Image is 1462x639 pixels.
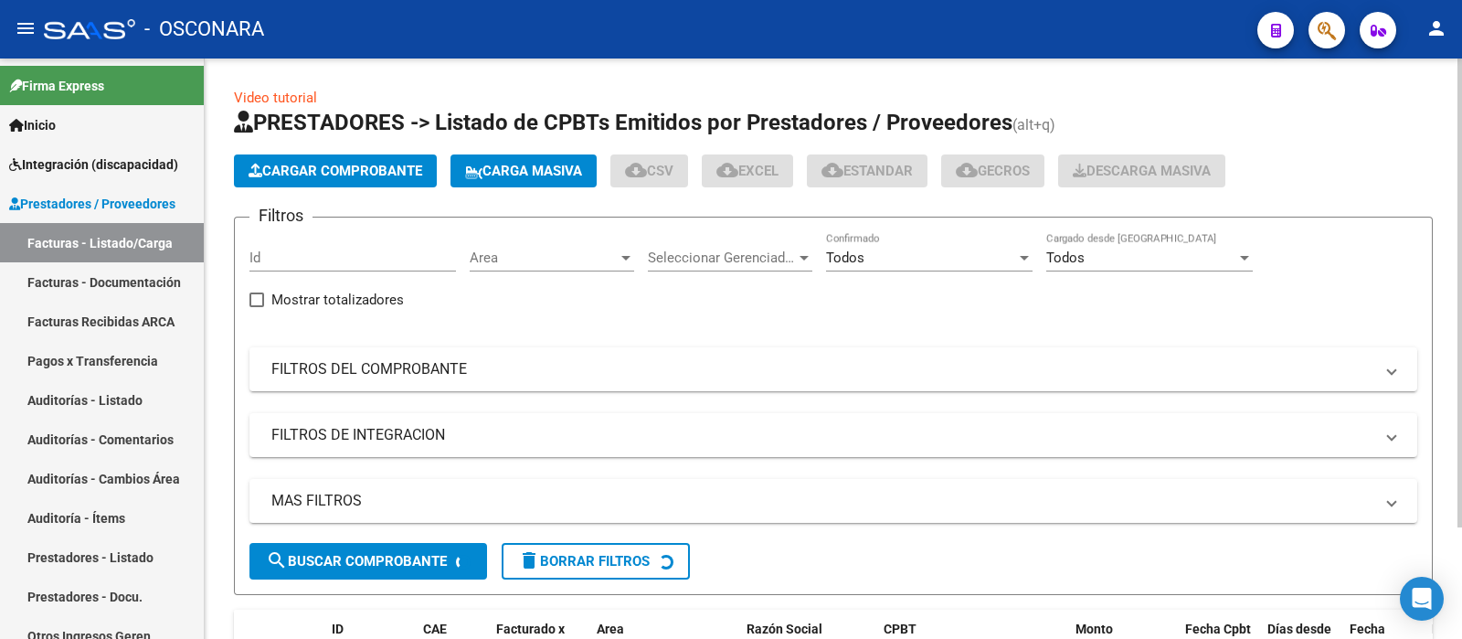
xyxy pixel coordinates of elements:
[1425,17,1447,39] mat-icon: person
[518,553,650,570] span: Borrar Filtros
[271,359,1373,379] mat-panel-title: FILTROS DEL COMPROBANTE
[956,163,1030,179] span: Gecros
[271,491,1373,511] mat-panel-title: MAS FILTROS
[625,163,673,179] span: CSV
[249,413,1417,457] mat-expansion-panel-header: FILTROS DE INTEGRACION
[502,543,690,580] button: Borrar Filtros
[332,622,344,636] span: ID
[884,622,916,636] span: CPBT
[234,154,437,187] button: Cargar Comprobante
[15,17,37,39] mat-icon: menu
[625,159,647,181] mat-icon: cloud_download
[1046,250,1085,266] span: Todos
[249,479,1417,523] mat-expansion-panel-header: MAS FILTROS
[470,250,618,266] span: Area
[597,622,624,636] span: Area
[234,110,1012,135] span: PRESTADORES -> Listado de CPBTs Emitidos por Prestadores / Proveedores
[271,289,404,311] span: Mostrar totalizadores
[9,194,175,214] span: Prestadores / Proveedores
[956,159,978,181] mat-icon: cloud_download
[1400,577,1444,621] div: Open Intercom Messenger
[249,163,422,179] span: Cargar Comprobante
[1185,622,1251,636] span: Fecha Cpbt
[821,163,913,179] span: Estandar
[716,159,738,181] mat-icon: cloud_download
[234,90,317,106] a: Video tutorial
[249,347,1417,391] mat-expansion-panel-header: FILTROS DEL COMPROBANTE
[1075,622,1113,636] span: Monto
[1073,163,1211,179] span: Descarga Masiva
[821,159,843,181] mat-icon: cloud_download
[826,250,864,266] span: Todos
[716,163,779,179] span: EXCEL
[747,622,822,636] span: Razón Social
[423,622,447,636] span: CAE
[941,154,1044,187] button: Gecros
[702,154,793,187] button: EXCEL
[610,154,688,187] button: CSV
[9,76,104,96] span: Firma Express
[450,154,597,187] button: Carga Masiva
[266,549,288,571] mat-icon: search
[9,115,56,135] span: Inicio
[1058,154,1225,187] button: Descarga Masiva
[518,549,540,571] mat-icon: delete
[266,553,447,570] span: Buscar Comprobante
[271,425,1373,445] mat-panel-title: FILTROS DE INTEGRACION
[465,163,582,179] span: Carga Masiva
[249,543,487,580] button: Buscar Comprobante
[1058,154,1225,187] app-download-masive: Descarga masiva de comprobantes (adjuntos)
[144,9,264,49] span: - OSCONARA
[648,250,796,266] span: Seleccionar Gerenciador
[249,203,313,229] h3: Filtros
[807,154,927,187] button: Estandar
[1012,116,1055,133] span: (alt+q)
[9,154,178,175] span: Integración (discapacidad)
